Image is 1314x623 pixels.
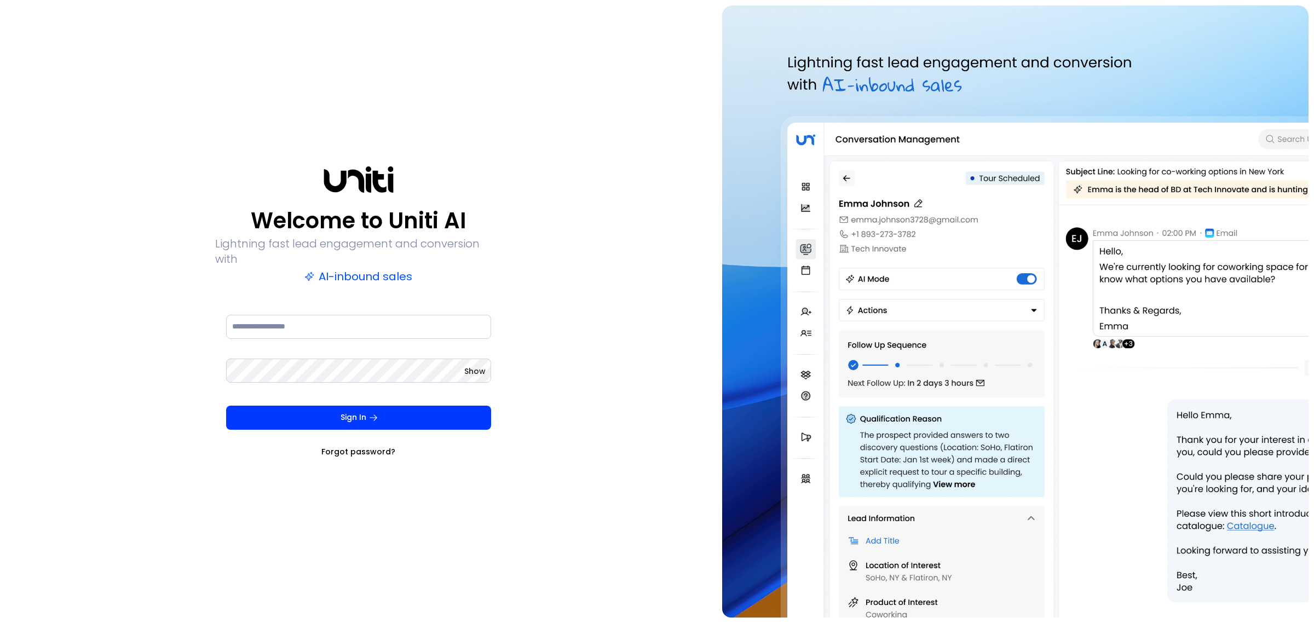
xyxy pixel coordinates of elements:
[321,446,395,457] a: Forgot password?
[215,236,502,267] p: Lightning fast lead engagement and conversion with
[304,269,412,284] p: AI-inbound sales
[251,207,466,234] p: Welcome to Uniti AI
[464,366,486,377] button: Show
[722,5,1309,618] img: auth-hero.png
[226,406,491,430] button: Sign In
